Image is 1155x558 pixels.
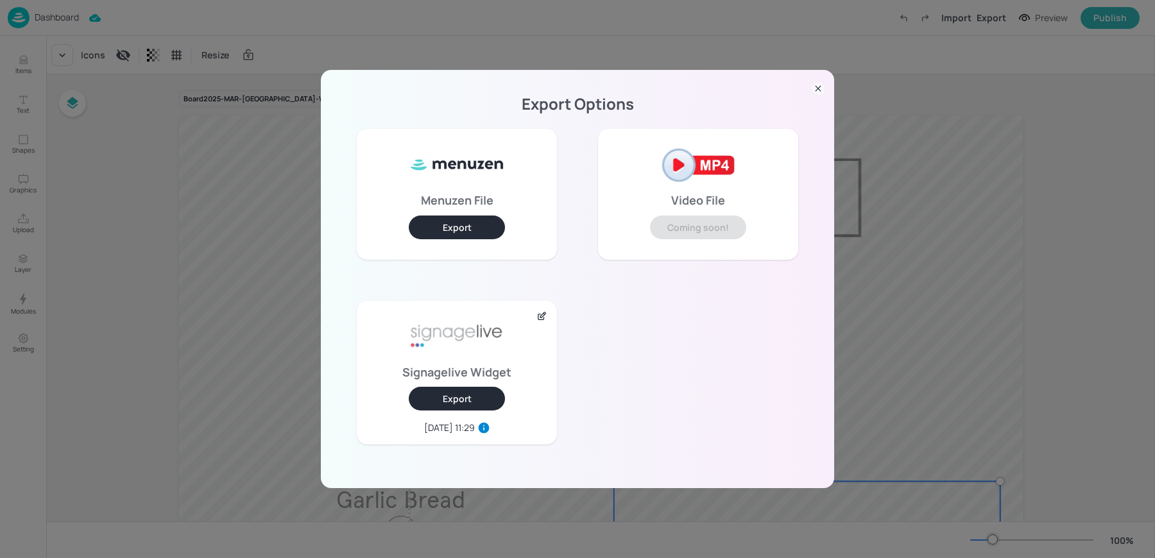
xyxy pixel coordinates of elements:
img: ml8WC8f0XxQ8HKVnnVUe7f5Gv1vbApsJzyFa2MjOoB8SUy3kBkfteYo5TIAmtfcjWXsj8oHYkuYqrJRUn+qckOrNdzmSzIzkA... [409,139,505,190]
img: signage-live-aafa7296.png [409,311,505,362]
button: Export [409,387,505,410]
div: [DATE] 11:29 [424,421,475,434]
p: Menuzen File [421,196,493,205]
p: Signagelive Widget [402,368,511,376]
p: Video File [671,196,725,205]
img: mp4-2af2121e.png [650,139,746,190]
button: Export [409,216,505,239]
p: Export Options [336,99,819,108]
svg: Last export widget in this device [477,421,490,434]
